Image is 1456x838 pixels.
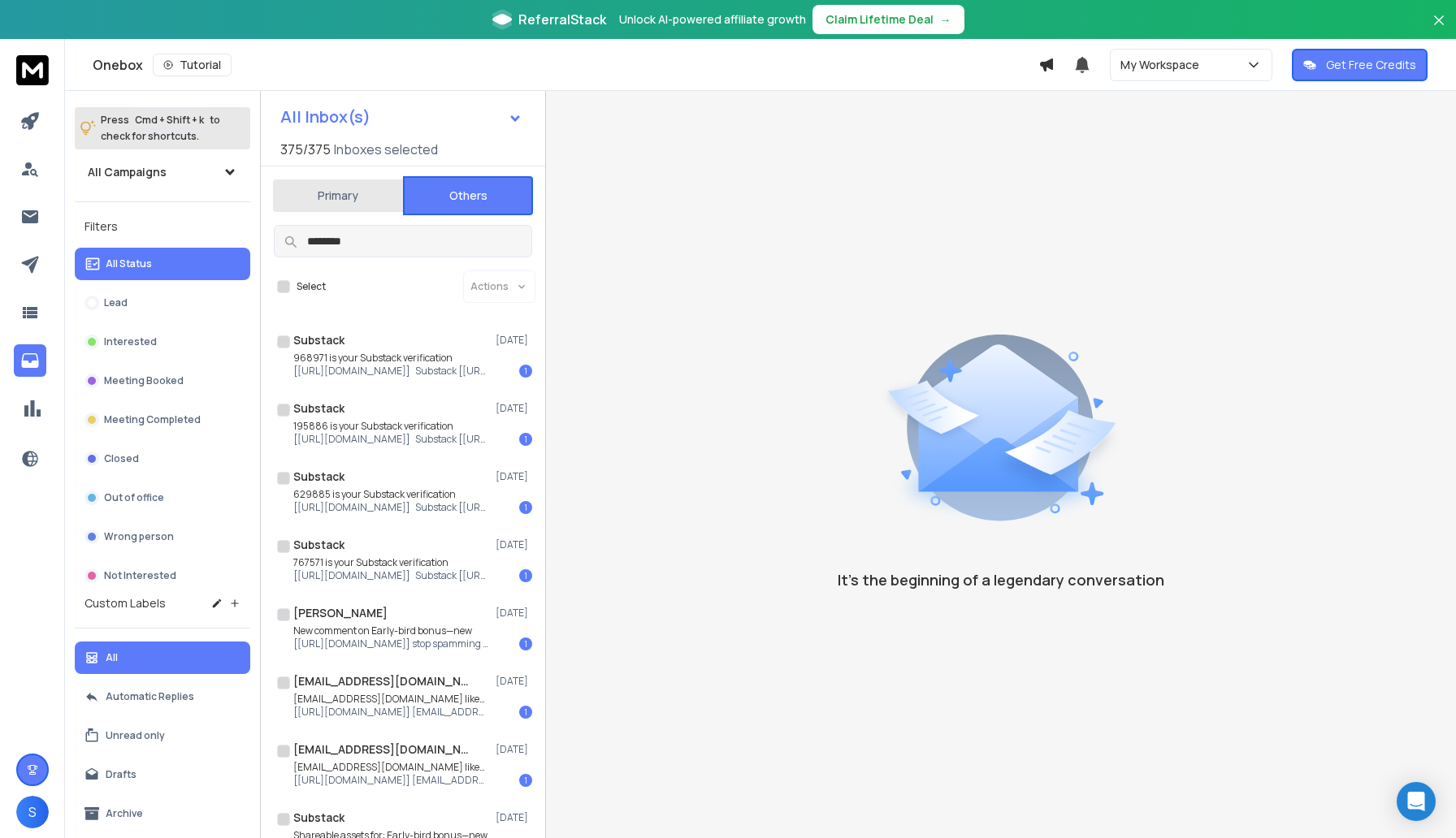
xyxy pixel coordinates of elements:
[293,761,488,774] p: [EMAIL_ADDRESS][DOMAIN_NAME] liked Early-bird bonus—new on
[519,501,532,514] div: 1
[75,641,250,674] button: All
[1326,57,1416,73] p: Get Free Credits
[106,807,143,820] p: Archive
[106,729,165,742] p: Unread only
[104,452,139,465] p: Closed
[75,156,250,188] button: All Campaigns
[16,796,49,828] button: S
[1120,57,1206,73] p: My Workspace
[75,326,250,358] button: Interested
[75,248,250,280] button: All Status
[293,569,488,582] p: [[URL][DOMAIN_NAME]] Substack [[URL][DOMAIN_NAME]!,w_80,h_80,c_fill,f_auto,q_auto:good,fl_progres...
[838,568,1164,591] p: It’s the beginning of a legendary conversation
[519,706,532,719] div: 1
[293,810,344,826] h1: Substack
[519,569,532,582] div: 1
[619,11,806,28] p: Unlock AI-powered affiliate growth
[293,537,344,553] h1: Substack
[153,54,232,76] button: Tutorial
[496,538,532,551] p: [DATE]
[293,605,388,621] h1: [PERSON_NAME]
[93,54,1038,76] div: Onebox
[518,10,606,29] span: ReferralStack
[88,164,167,180] h1: All Campaigns
[812,5,964,34] button: Claim Lifetime Deal→
[293,433,488,446] p: [[URL][DOMAIN_NAME]] Substack [[URL][DOMAIN_NAME]!,w_80,h_80,c_fill,f_auto,q_auto:good,fl_progres...
[496,470,532,483] p: [DATE]
[519,637,532,650] div: 1
[75,680,250,713] button: Automatic Replies
[75,758,250,791] button: Drafts
[75,287,250,319] button: Lead
[75,559,250,592] button: Not Interested
[104,413,201,426] p: Meeting Completed
[293,420,488,433] p: 195886 is your Substack verification
[106,257,152,270] p: All Status
[293,673,472,689] h1: [EMAIL_ADDRESS][DOMAIN_NAME]
[1397,782,1436,821] div: Open Intercom Messenger
[280,109,370,125] h1: All Inbox(s)
[293,706,488,719] p: [[URL][DOMAIN_NAME]] [EMAIL_ADDRESS][DOMAIN_NAME] liked Early-bird bonus—new on
[104,491,164,504] p: Out of office
[75,404,250,436] button: Meeting Completed
[75,365,250,397] button: Meeting Booked
[519,365,532,378] div: 1
[101,112,220,145] p: Press to check for shortcuts.
[106,651,118,664] p: All
[75,482,250,514] button: Out of office
[106,768,136,781] p: Drafts
[75,521,250,553] button: Wrong person
[496,607,532,620] p: [DATE]
[104,374,184,387] p: Meeting Booked
[293,365,488,378] p: [[URL][DOMAIN_NAME]] Substack [[URL][DOMAIN_NAME]!,w_80,h_80,c_fill,f_auto,q_auto:good,fl_progres...
[1428,10,1449,49] button: Close banner
[104,530,174,543] p: Wrong person
[293,332,344,348] h1: Substack
[75,797,250,830] button: Archive
[334,140,438,159] h3: Inboxes selected
[132,110,206,129] span: Cmd + Shift + k
[496,334,532,347] p: [DATE]
[293,400,344,417] h1: Substack
[104,296,128,309] p: Lead
[75,443,250,475] button: Closed
[293,637,488,650] p: [[URL][DOMAIN_NAME]] stop spamming people, you absolute
[293,741,472,758] h1: [EMAIL_ADDRESS][DOMAIN_NAME]
[496,743,532,756] p: [DATE]
[84,595,166,611] h3: Custom Labels
[104,335,157,348] p: Interested
[293,774,488,787] p: [[URL][DOMAIN_NAME]] [EMAIL_ADDRESS][DOMAIN_NAME] liked Early-bird bonus—new on
[403,176,533,215] button: Others
[519,433,532,446] div: 1
[293,469,344,485] h1: Substack
[293,488,488,501] p: 629885 is your Substack verification
[293,352,488,365] p: 968971 is your Substack verification
[293,501,488,514] p: [[URL][DOMAIN_NAME]] Substack [[URL][DOMAIN_NAME]!,w_80,h_80,c_fill,f_auto,q_auto:good,fl_progres...
[293,556,488,569] p: 767571 is your Substack verification
[104,569,176,582] p: Not Interested
[75,719,250,752] button: Unread only
[106,690,194,703] p: Automatic Replies
[519,774,532,787] div: 1
[496,811,532,824] p: [DATE]
[75,215,250,238] h3: Filters
[940,11,951,28] span: →
[496,675,532,688] p: [DATE]
[297,280,326,293] label: Select
[293,693,488,706] p: [EMAIL_ADDRESS][DOMAIN_NAME] liked Early-bird bonus—new on
[267,101,535,133] button: All Inbox(s)
[293,624,488,637] p: New comment on Early-bird bonus—new
[496,402,532,415] p: [DATE]
[280,140,331,159] span: 375 / 375
[273,178,403,214] button: Primary
[1292,49,1428,81] button: Get Free Credits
